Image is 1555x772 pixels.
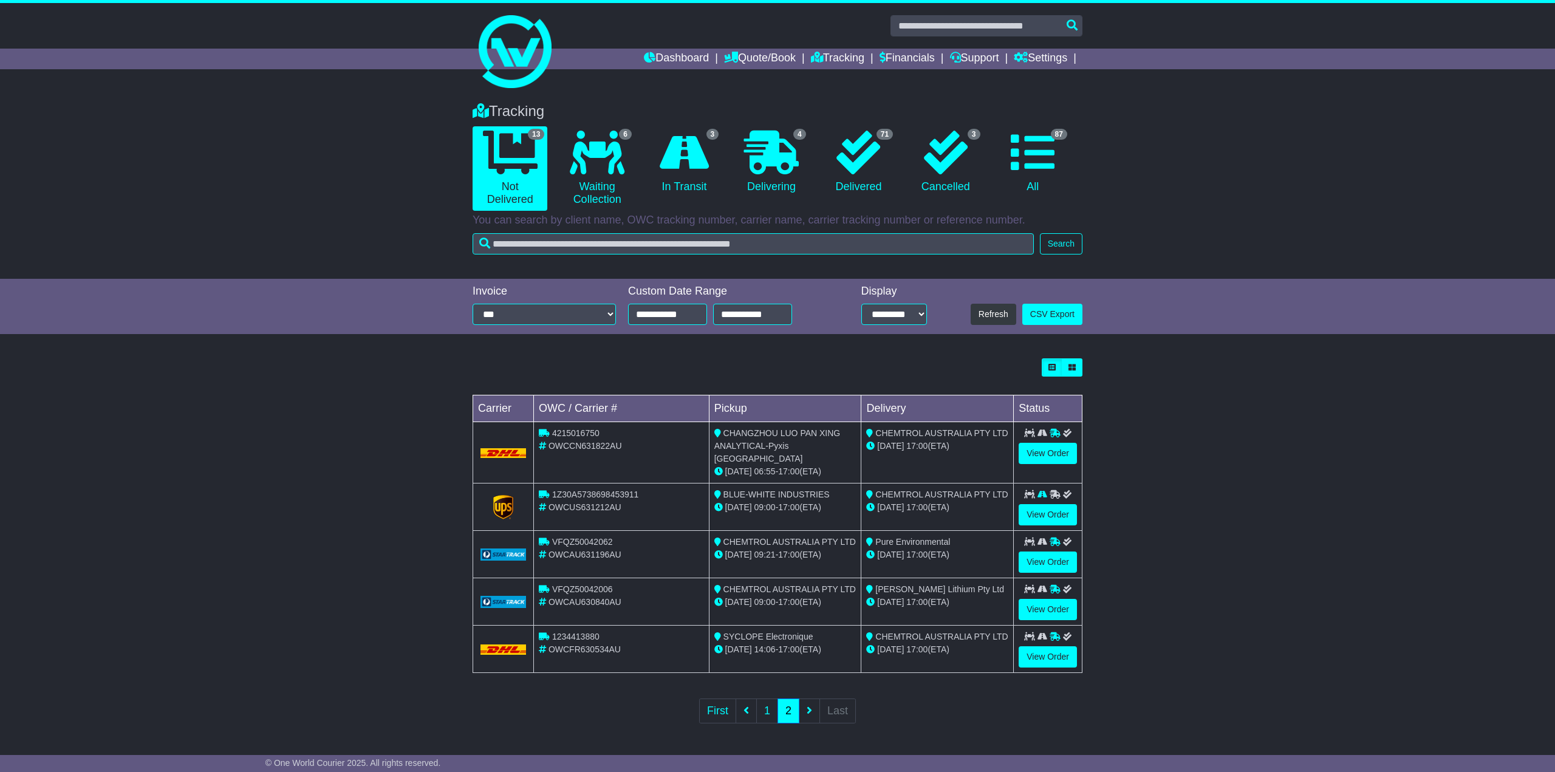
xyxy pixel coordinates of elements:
[866,643,1008,656] div: (ETA)
[647,126,722,198] a: 3 In Transit
[706,129,719,140] span: 3
[552,428,600,438] span: 4215016750
[950,49,999,69] a: Support
[996,126,1070,198] a: 87 All
[866,548,1008,561] div: (ETA)
[493,495,514,519] img: GetCarrierServiceLogo
[725,597,752,607] span: [DATE]
[725,502,752,512] span: [DATE]
[714,596,856,609] div: - (ETA)
[709,395,861,422] td: Pickup
[861,395,1014,422] td: Delivery
[723,632,813,641] span: SYCLOPE Electronique
[754,550,776,559] span: 09:21
[714,501,856,514] div: - (ETA)
[877,441,904,451] span: [DATE]
[875,537,950,547] span: Pure Environmental
[480,448,526,458] img: DHL.png
[877,644,904,654] span: [DATE]
[866,596,1008,609] div: (ETA)
[473,126,547,211] a: 13 Not Delivered
[473,285,616,298] div: Invoice
[644,49,709,69] a: Dashboard
[549,644,621,654] span: OWCFR630534AU
[473,395,534,422] td: Carrier
[778,466,799,476] span: 17:00
[723,584,856,594] span: CHEMTROL AUSTRALIA PTY LTD
[1019,646,1077,668] a: View Order
[756,699,778,723] a: 1
[754,502,776,512] span: 09:00
[906,550,928,559] span: 17:00
[968,129,980,140] span: 3
[1014,49,1067,69] a: Settings
[877,550,904,559] span: [DATE]
[534,395,709,422] td: OWC / Carrier #
[875,632,1008,641] span: CHEMTROL AUSTRALIA PTY LTD
[549,502,621,512] span: OWCUS631212AU
[754,597,776,607] span: 09:00
[811,49,864,69] a: Tracking
[480,596,526,608] img: GetCarrierServiceLogo
[754,644,776,654] span: 14:06
[778,550,799,559] span: 17:00
[549,597,621,607] span: OWCAU630840AU
[1014,395,1082,422] td: Status
[777,699,799,723] a: 2
[552,537,613,547] span: VFQZ50042062
[875,584,1004,594] span: [PERSON_NAME] Lithium Pty Ltd
[1022,304,1082,325] a: CSV Export
[473,214,1082,227] p: You can search by client name, OWC tracking number, carrier name, carrier tracking number or refe...
[723,490,830,499] span: BLUE-WHITE INDUSTRIES
[875,428,1008,438] span: CHEMTROL AUSTRALIA PTY LTD
[877,129,893,140] span: 71
[549,550,621,559] span: OWCAU631196AU
[714,465,856,478] div: - (ETA)
[906,597,928,607] span: 17:00
[549,441,622,451] span: OWCCN631822AU
[1051,129,1067,140] span: 87
[699,699,736,723] a: First
[908,126,983,198] a: 3 Cancelled
[714,643,856,656] div: - (ETA)
[559,126,634,211] a: 6 Waiting Collection
[528,129,544,140] span: 13
[1019,504,1077,525] a: View Order
[480,644,526,654] img: DHL.png
[734,126,808,198] a: 4 Delivering
[880,49,935,69] a: Financials
[861,285,927,298] div: Display
[754,466,776,476] span: 06:55
[628,285,823,298] div: Custom Date Range
[725,466,752,476] span: [DATE]
[875,490,1008,499] span: CHEMTROL AUSTRALIA PTY LTD
[1040,233,1082,254] button: Search
[778,597,799,607] span: 17:00
[466,103,1088,120] div: Tracking
[619,129,632,140] span: 6
[877,597,904,607] span: [DATE]
[866,440,1008,453] div: (ETA)
[778,502,799,512] span: 17:00
[552,584,613,594] span: VFQZ50042006
[480,548,526,561] img: GetCarrierServiceLogo
[906,644,928,654] span: 17:00
[714,428,841,463] span: CHANGZHOU LUO PAN XING ANALYTICAL-Pyxis [GEOGRAPHIC_DATA]
[1019,552,1077,573] a: View Order
[866,501,1008,514] div: (ETA)
[906,441,928,451] span: 17:00
[778,644,799,654] span: 17:00
[877,502,904,512] span: [DATE]
[723,537,856,547] span: CHEMTROL AUSTRALIA PTY LTD
[725,550,752,559] span: [DATE]
[1019,599,1077,620] a: View Order
[971,304,1016,325] button: Refresh
[724,49,796,69] a: Quote/Book
[714,548,856,561] div: - (ETA)
[552,632,600,641] span: 1234413880
[1019,443,1077,464] a: View Order
[793,129,806,140] span: 4
[906,502,928,512] span: 17:00
[725,644,752,654] span: [DATE]
[552,490,638,499] span: 1Z30A5738698453911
